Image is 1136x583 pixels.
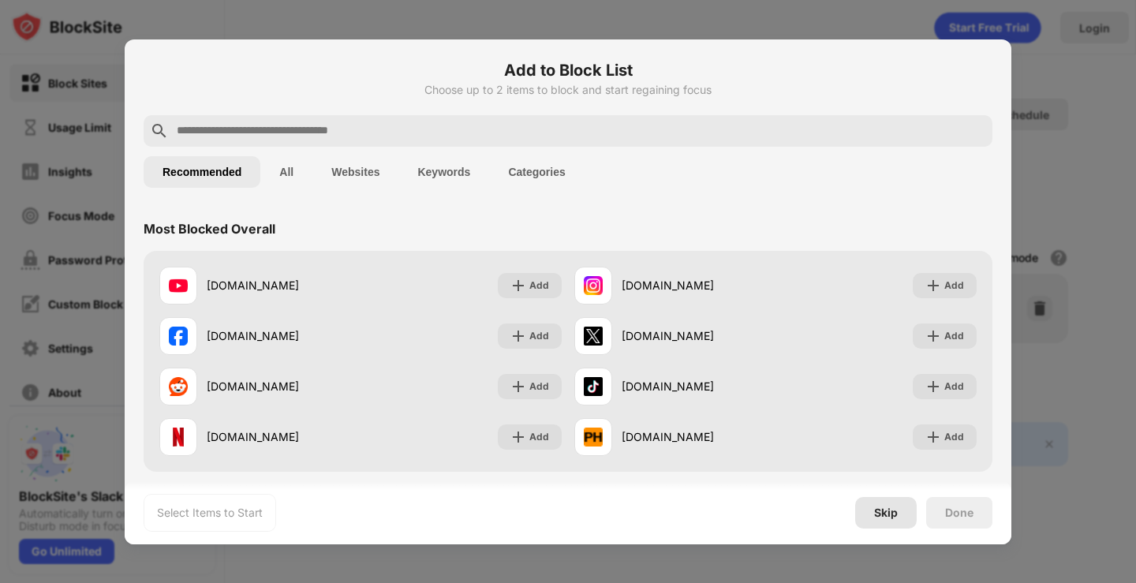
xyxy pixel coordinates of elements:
[944,429,964,445] div: Add
[150,121,169,140] img: search.svg
[169,327,188,346] img: favicons
[945,506,973,519] div: Done
[144,156,260,188] button: Recommended
[144,221,275,237] div: Most Blocked Overall
[622,277,775,293] div: [DOMAIN_NAME]
[398,156,489,188] button: Keywords
[584,428,603,447] img: favicons
[584,327,603,346] img: favicons
[622,378,775,394] div: [DOMAIN_NAME]
[944,328,964,344] div: Add
[529,328,549,344] div: Add
[169,276,188,295] img: favicons
[874,506,898,519] div: Skip
[584,276,603,295] img: favicons
[207,277,361,293] div: [DOMAIN_NAME]
[529,278,549,293] div: Add
[312,156,398,188] button: Websites
[944,278,964,293] div: Add
[207,327,361,344] div: [DOMAIN_NAME]
[157,505,263,521] div: Select Items to Start
[489,156,584,188] button: Categories
[529,379,549,394] div: Add
[622,327,775,344] div: [DOMAIN_NAME]
[144,84,992,96] div: Choose up to 2 items to block and start regaining focus
[584,377,603,396] img: favicons
[207,378,361,394] div: [DOMAIN_NAME]
[144,58,992,82] h6: Add to Block List
[260,156,312,188] button: All
[207,428,361,445] div: [DOMAIN_NAME]
[529,429,549,445] div: Add
[622,428,775,445] div: [DOMAIN_NAME]
[169,377,188,396] img: favicons
[944,379,964,394] div: Add
[169,428,188,447] img: favicons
